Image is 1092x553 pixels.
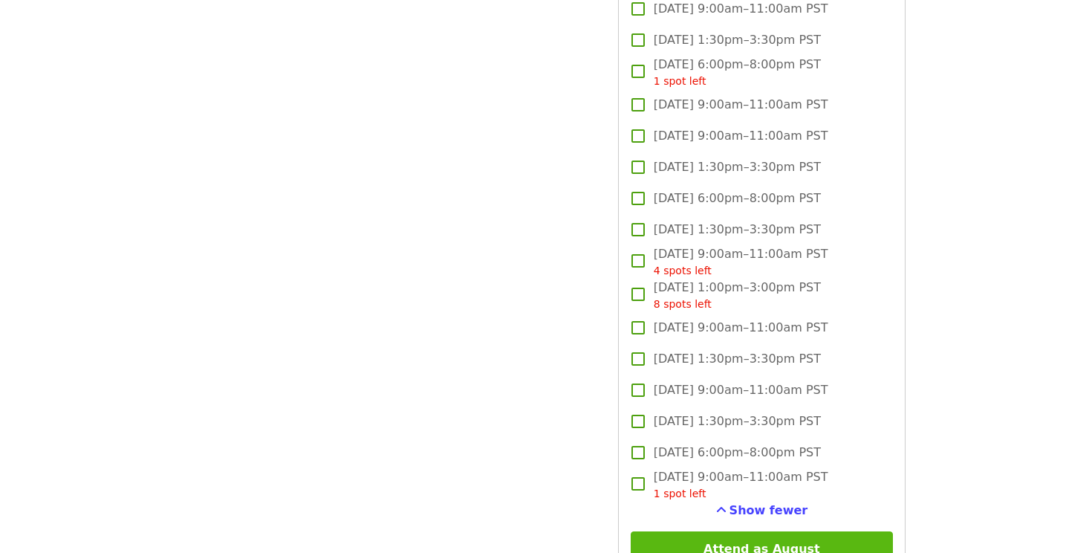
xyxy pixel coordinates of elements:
[654,319,828,337] span: [DATE] 9:00am–11:00am PST
[654,468,828,502] span: [DATE] 9:00am–11:00am PST
[654,413,821,430] span: [DATE] 1:30pm–3:30pm PST
[654,488,706,499] span: 1 spot left
[654,96,828,114] span: [DATE] 9:00am–11:00am PST
[654,381,828,399] span: [DATE] 9:00am–11:00am PST
[729,503,808,517] span: Show fewer
[654,31,821,49] span: [DATE] 1:30pm–3:30pm PST
[654,127,828,145] span: [DATE] 9:00am–11:00am PST
[654,444,821,462] span: [DATE] 6:00pm–8:00pm PST
[654,350,821,368] span: [DATE] 1:30pm–3:30pm PST
[716,502,808,520] button: See more timeslots
[654,221,821,239] span: [DATE] 1:30pm–3:30pm PST
[654,245,828,279] span: [DATE] 9:00am–11:00am PST
[654,56,821,89] span: [DATE] 6:00pm–8:00pm PST
[654,75,706,87] span: 1 spot left
[654,190,821,207] span: [DATE] 6:00pm–8:00pm PST
[654,279,821,312] span: [DATE] 1:00pm–3:00pm PST
[654,265,712,276] span: 4 spots left
[654,298,712,310] span: 8 spots left
[654,158,821,176] span: [DATE] 1:30pm–3:30pm PST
